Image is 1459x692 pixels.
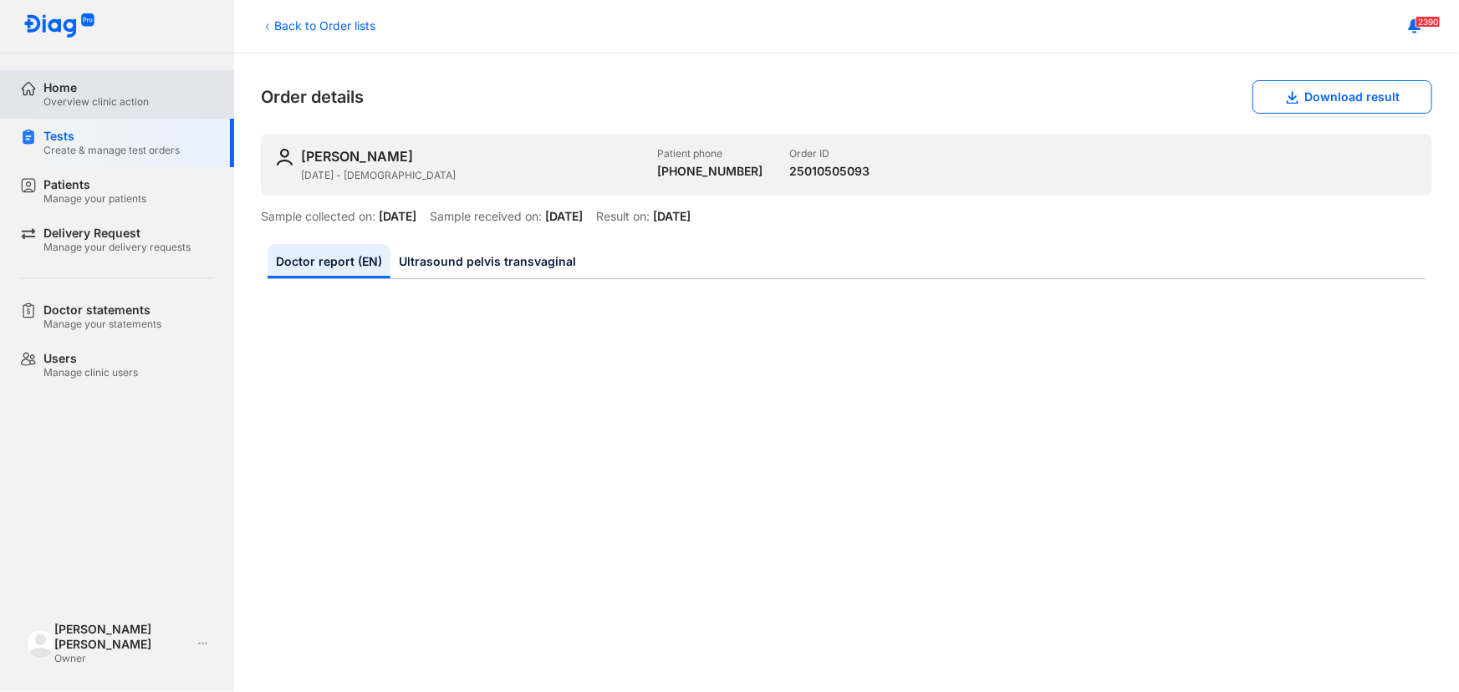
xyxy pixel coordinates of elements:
div: Manage your delivery requests [43,241,191,254]
div: [DATE] [379,209,416,224]
div: 25010505093 [790,164,870,179]
div: Overview clinic action [43,95,149,109]
div: Patients [43,177,146,192]
div: [DATE] - [DEMOGRAPHIC_DATA] [301,169,645,182]
div: Create & manage test orders [43,144,180,157]
div: Manage clinic users [43,366,138,379]
img: logo [27,629,54,657]
div: Tests [43,129,180,144]
div: Home [43,80,149,95]
div: Users [43,351,138,366]
div: [PERSON_NAME] [301,147,413,165]
div: Back to Order lists [261,17,375,34]
a: Ultrasound pelvis transvaginal [390,244,584,278]
div: Manage your statements [43,318,161,331]
div: Owner [54,652,191,665]
div: Result on: [596,209,650,224]
img: user-icon [274,147,294,167]
div: Sample collected on: [261,209,375,224]
div: Doctor statements [43,303,161,318]
button: Download result [1252,80,1432,114]
div: Order details [261,80,1432,114]
div: [DATE] [653,209,691,224]
div: Patient phone [658,147,763,160]
a: Doctor report (EN) [268,244,390,278]
div: Manage your patients [43,192,146,206]
div: Delivery Request [43,226,191,241]
div: Order ID [790,147,870,160]
div: [DATE] [545,209,583,224]
div: [PHONE_NUMBER] [658,164,763,179]
span: 2390 [1416,16,1441,28]
div: [PERSON_NAME] [PERSON_NAME] [54,622,191,652]
img: logo [23,13,95,39]
div: Sample received on: [430,209,542,224]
